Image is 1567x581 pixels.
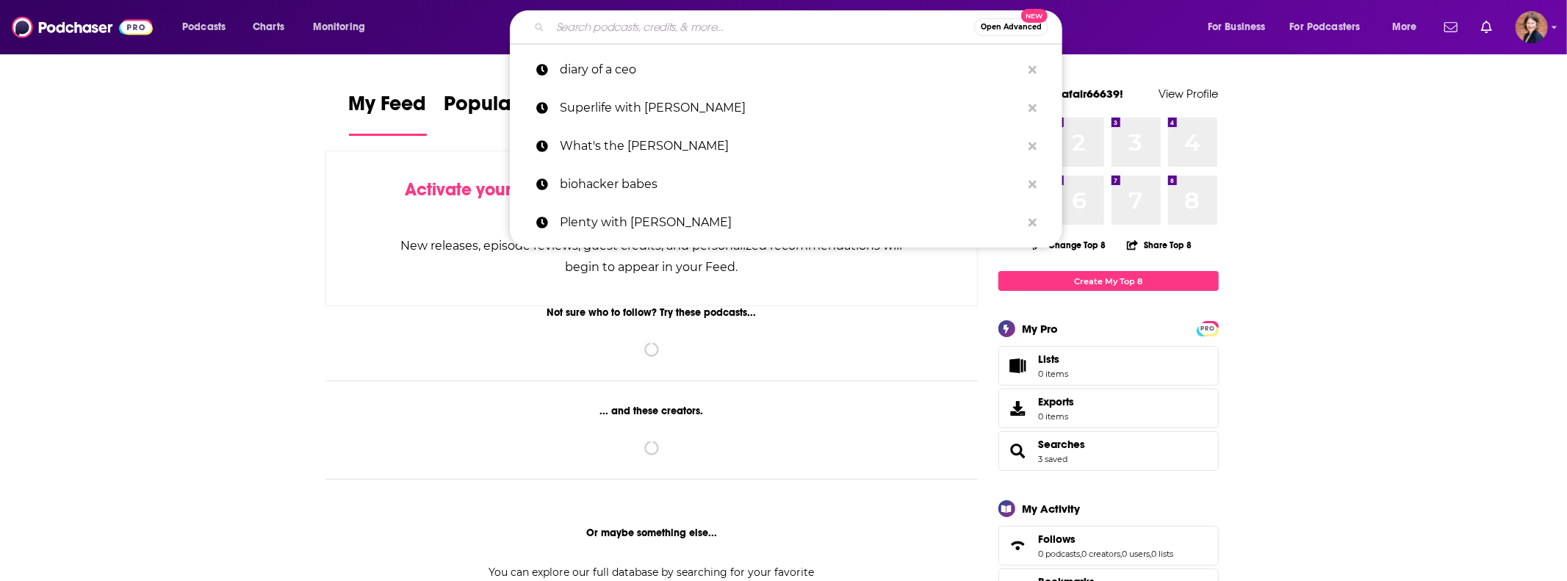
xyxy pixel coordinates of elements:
a: Superlife with [PERSON_NAME] [510,89,1062,127]
a: My Feed [349,91,427,136]
button: Open AdvancedNew [974,18,1048,36]
a: biohacker babes [510,165,1062,203]
a: Popular Feed [444,91,569,136]
button: open menu [172,15,245,39]
span: My Feed [349,91,427,125]
button: open menu [1197,15,1284,39]
span: Open Advanced [981,24,1042,31]
a: 0 creators [1082,549,1121,559]
p: Plenty with Kate Northrup [560,203,1021,242]
span: , [1150,549,1152,559]
a: Exports [998,389,1219,428]
a: View Profile [1159,87,1219,101]
span: Podcasts [182,17,226,37]
a: 0 podcasts [1039,549,1081,559]
div: by following Podcasts, Creators, Lists, and other Users! [400,179,904,222]
a: Follows [1004,535,1033,556]
a: Searches [1004,441,1033,461]
p: biohacker babes [560,165,1021,203]
button: Share Top 8 [1126,231,1192,259]
button: open menu [303,15,384,39]
span: Follows [998,526,1219,566]
span: Follows [1039,533,1076,546]
div: My Activity [1023,502,1081,516]
a: What's the [PERSON_NAME] [510,127,1062,165]
span: For Business [1208,17,1266,37]
a: PRO [1199,322,1217,333]
span: Exports [1004,398,1033,419]
button: open menu [1280,15,1382,39]
img: Podchaser - Follow, Share and Rate Podcasts [12,13,153,41]
div: Not sure who to follow? Try these podcasts... [325,306,979,319]
p: Superlife with Darin Olien [560,89,1021,127]
span: Logged in as alafair66639 [1516,11,1548,43]
span: , [1081,549,1082,559]
span: Exports [1039,395,1075,408]
div: Or maybe something else... [325,527,979,539]
span: Searches [998,431,1219,471]
span: 0 items [1039,369,1069,379]
span: 0 items [1039,411,1075,422]
div: New releases, episode reviews, guest credits, and personalized recommendations will begin to appe... [400,235,904,278]
span: Popular Feed [444,91,569,125]
p: What's the Rusch [560,127,1021,165]
img: User Profile [1516,11,1548,43]
span: Lists [1039,353,1069,366]
span: Activate your Feed [405,178,555,201]
a: Show notifications dropdown [1475,15,1498,40]
a: 0 lists [1152,549,1174,559]
div: My Pro [1023,322,1059,336]
button: Change Top 8 [1024,236,1115,254]
button: Show profile menu [1516,11,1548,43]
a: Lists [998,346,1219,386]
a: Show notifications dropdown [1438,15,1463,40]
a: Create My Top 8 [998,271,1219,291]
a: Follows [1039,533,1174,546]
span: Lists [1004,356,1033,376]
button: open menu [1382,15,1435,39]
a: 3 saved [1039,454,1068,464]
input: Search podcasts, credits, & more... [550,15,974,39]
a: 0 users [1123,549,1150,559]
span: More [1392,17,1417,37]
a: Plenty with [PERSON_NAME] [510,203,1062,242]
p: diary of a ceo [560,51,1021,89]
div: ... and these creators. [325,405,979,417]
span: Monitoring [313,17,365,37]
span: For Podcasters [1290,17,1361,37]
div: Search podcasts, credits, & more... [524,10,1076,44]
span: Charts [253,17,284,37]
a: diary of a ceo [510,51,1062,89]
span: , [1121,549,1123,559]
span: Lists [1039,353,1060,366]
a: Charts [243,15,293,39]
a: Searches [1039,438,1086,451]
span: New [1021,9,1048,23]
